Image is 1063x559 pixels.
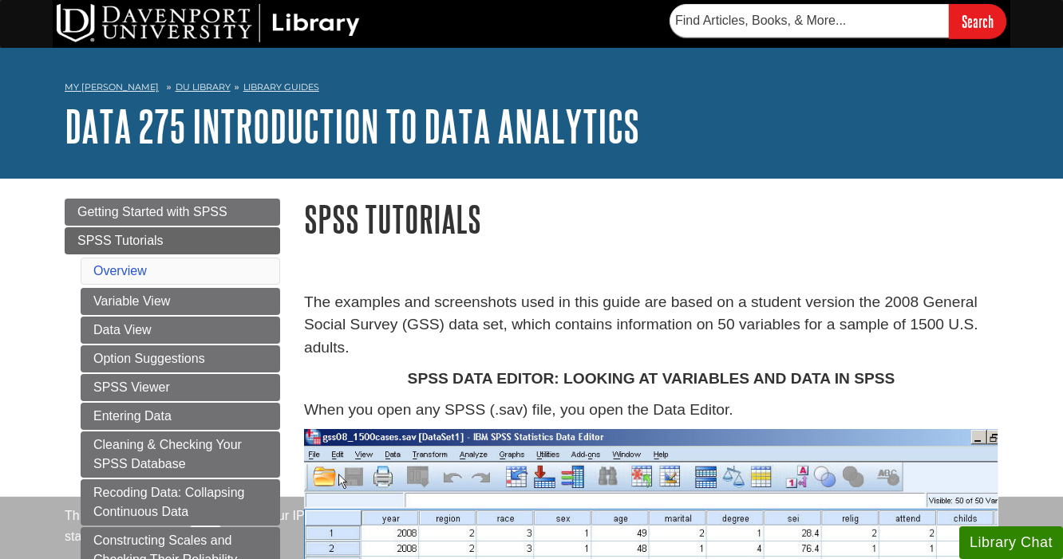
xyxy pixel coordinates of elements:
a: Entering Data [81,403,280,430]
form: Searches DU Library's articles, books, and more [670,4,1006,38]
p: When you open any SPSS (.sav) file, you open the Data Editor. [304,399,998,422]
a: SPSS Tutorials [65,227,280,254]
p: The examples and screenshots used in this guide are based on a student version the 2008 General S... [304,291,998,360]
h1: SPSS Tutorials [304,199,998,239]
a: Cleaning & Checking Your SPSS Database [81,431,280,478]
input: Search [949,4,1006,38]
a: Library Guides [243,81,319,93]
a: Recoding Data: Collapsing Continuous Data [81,479,280,526]
a: My [PERSON_NAME] [65,81,159,94]
input: Find Articles, Books, & More... [670,4,949,37]
a: Option Suggestions [81,345,280,372]
a: DU Library [176,81,231,93]
a: Variable View [81,288,280,315]
a: DATA 275 Introduction to Data Analytics [65,101,639,151]
span: Getting Started with SPSS [77,205,227,218]
strong: SPSS DATA EDITOR: LOOKING AT VARIABLES AND DATA IN SPSS [408,370,895,387]
span: SPSS Tutorials [77,234,164,247]
nav: breadcrumb [65,77,998,102]
button: Library Chat [959,526,1063,559]
a: Getting Started with SPSS [65,199,280,226]
a: SPSS Viewer [81,374,280,401]
a: Overview [93,264,147,278]
img: DU Library [57,4,360,42]
a: Data View [81,317,280,344]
